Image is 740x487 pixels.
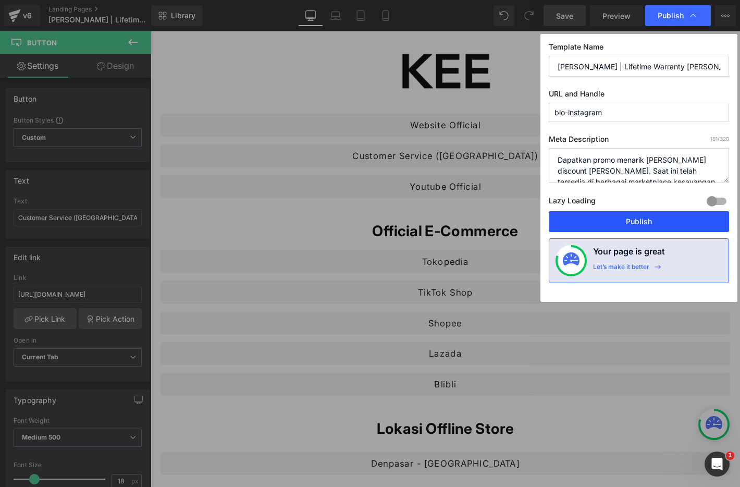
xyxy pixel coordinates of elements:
h1: Official E-Commerce [10,203,620,224]
span: 181 [710,136,718,142]
a: Blibli [10,366,620,390]
button: Publish [549,211,729,232]
a: Tokopedia [10,234,620,259]
a: Customer Service ([GEOGRAPHIC_DATA]) [10,121,620,145]
a: Denpasar - [GEOGRAPHIC_DATA] [10,450,620,474]
label: Lazy Loading [549,194,596,211]
label: Template Name [549,42,729,56]
label: URL and Handle [549,89,729,103]
div: Let’s make it better [593,263,649,276]
span: 1 [726,452,734,460]
a: TikTok Shop [10,267,620,291]
span: Publish [658,11,684,20]
label: Meta Description [549,135,729,148]
img: onboarding-status.svg [563,252,579,269]
a: Website Official [10,88,620,113]
a: Youtube Official [10,154,620,178]
h1: Lokasi Offline Store [10,415,620,435]
iframe: Intercom live chat [705,452,730,477]
textarea: Dapatkan promo menarik [PERSON_NAME] discount [PERSON_NAME]. Saat ini telah tersedia di berbagai ... [549,148,729,183]
a: Shopee [10,300,620,324]
a: Lazada [10,333,620,357]
span: /320 [710,136,729,142]
h4: Your page is great [593,245,665,263]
